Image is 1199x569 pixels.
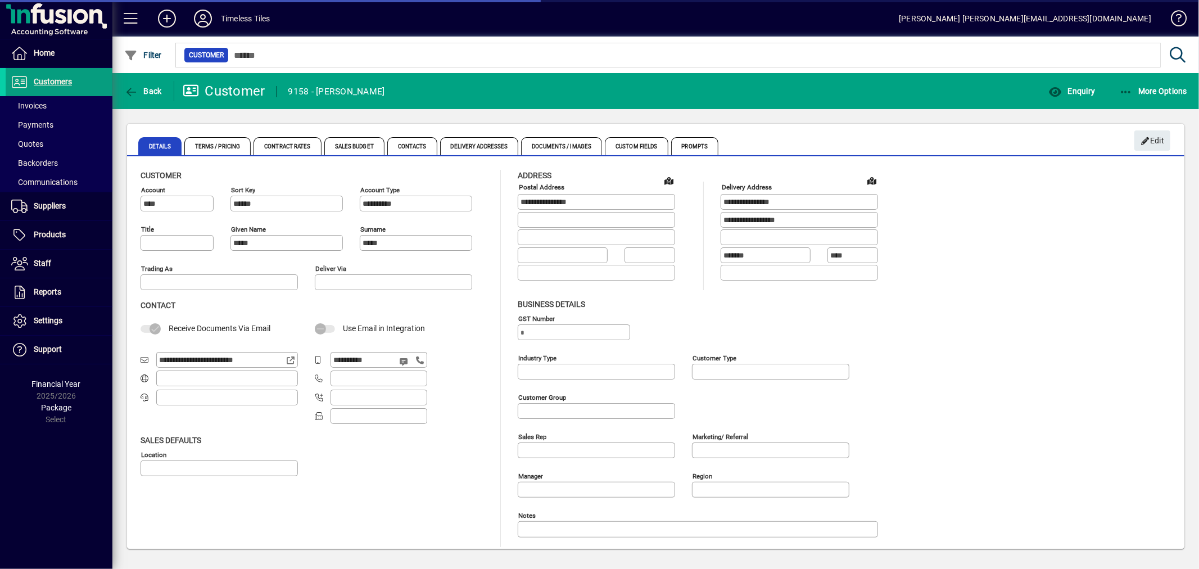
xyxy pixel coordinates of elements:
span: Documents / Images [521,137,602,155]
span: Communications [11,178,78,187]
span: Enquiry [1048,87,1095,96]
span: Products [34,230,66,239]
a: Invoices [6,96,112,115]
span: Sales defaults [141,436,201,445]
mat-label: Marketing/ Referral [693,432,748,440]
span: Edit [1141,132,1165,150]
span: Address [518,171,551,180]
button: Back [121,81,165,101]
span: Backorders [11,159,58,168]
span: Delivery Addresses [440,137,519,155]
span: Back [124,87,162,96]
span: Contract Rates [254,137,321,155]
div: Timeless Tiles [221,10,270,28]
a: Suppliers [6,192,112,220]
span: Quotes [11,139,43,148]
mat-label: Notes [518,511,536,519]
button: More Options [1116,81,1191,101]
mat-label: Region [693,472,712,480]
span: Contact [141,301,175,310]
span: Staff [34,259,51,268]
a: Quotes [6,134,112,153]
mat-label: Sales rep [518,432,546,440]
mat-label: Deliver via [315,265,346,273]
mat-label: Location [141,450,166,458]
mat-label: Industry type [518,354,556,362]
span: Home [34,48,55,57]
a: Backorders [6,153,112,173]
a: Communications [6,173,112,192]
mat-label: Account [141,186,165,194]
button: Send SMS [391,348,418,375]
span: Receive Documents Via Email [169,324,270,333]
span: Contacts [387,137,437,155]
span: Details [138,137,182,155]
div: 9158 - [PERSON_NAME] [288,83,385,101]
mat-label: Customer type [693,354,736,362]
a: Settings [6,307,112,335]
a: Home [6,39,112,67]
mat-label: Sort key [231,186,255,194]
mat-label: Surname [360,225,386,233]
span: Terms / Pricing [184,137,251,155]
span: Business details [518,300,585,309]
a: View on map [863,171,881,189]
span: Payments [11,120,53,129]
a: Knowledge Base [1162,2,1185,39]
span: Customer [141,171,182,180]
span: Invoices [11,101,47,110]
span: More Options [1119,87,1188,96]
button: Profile [185,8,221,29]
span: Filter [124,51,162,60]
span: Prompts [671,137,719,155]
mat-label: Account Type [360,186,400,194]
span: Customer [189,49,224,61]
span: Custom Fields [605,137,668,155]
button: Enquiry [1046,81,1098,101]
button: Add [149,8,185,29]
mat-label: GST Number [518,314,555,322]
span: Package [41,403,71,412]
a: Reports [6,278,112,306]
a: Products [6,221,112,249]
span: Reports [34,287,61,296]
mat-label: Customer group [518,393,566,401]
mat-label: Trading as [141,265,173,273]
span: Support [34,345,62,354]
app-page-header-button: Back [112,81,174,101]
span: Financial Year [32,380,81,389]
span: Settings [34,316,62,325]
a: Staff [6,250,112,278]
mat-label: Given name [231,225,266,233]
mat-label: Title [141,225,154,233]
mat-label: Manager [518,472,543,480]
div: Customer [183,82,265,100]
span: Customers [34,77,72,86]
a: View on map [660,171,678,189]
span: Use Email in Integration [343,324,425,333]
a: Payments [6,115,112,134]
span: Sales Budget [324,137,384,155]
span: Suppliers [34,201,66,210]
button: Edit [1134,130,1170,151]
button: Filter [121,45,165,65]
div: [PERSON_NAME] [PERSON_NAME][EMAIL_ADDRESS][DOMAIN_NAME] [899,10,1151,28]
a: Support [6,336,112,364]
